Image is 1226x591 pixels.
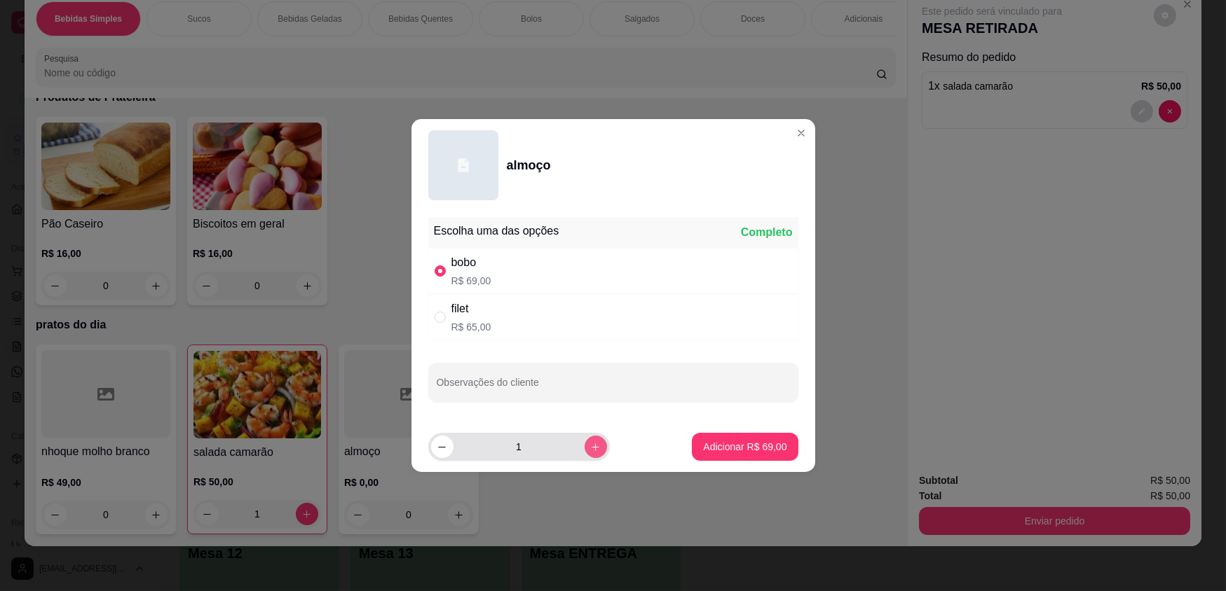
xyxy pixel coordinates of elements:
button: increase-product-quantity [585,436,607,458]
p: R$ 65,00 [451,320,491,334]
div: Escolha uma das opções [434,223,559,239]
div: filet [451,300,491,317]
button: decrease-product-quantity [431,436,454,458]
p: R$ 69,00 [451,274,491,288]
button: Close [790,122,812,144]
p: Adicionar R$ 69,00 [703,440,786,454]
div: bobo [451,254,491,271]
div: Completo [741,224,793,241]
button: Adicionar R$ 69,00 [692,433,798,461]
input: Observações do cliente [437,381,790,395]
div: almoço [507,155,551,175]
